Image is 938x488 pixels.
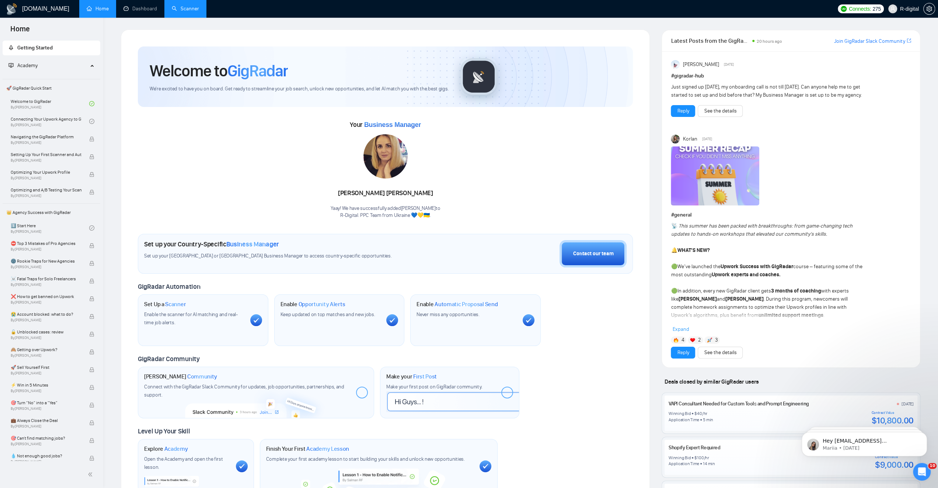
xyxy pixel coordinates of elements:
div: Winning Bid [669,411,691,416]
h1: Set Up a [144,301,186,308]
span: 2 [698,336,701,344]
div: $10,800.00 [871,415,913,426]
div: $ [694,411,697,416]
div: Winning Bid [669,455,691,461]
span: Academy [17,62,38,69]
span: Optimizing and A/B Testing Your Scanner for Better Results [11,186,81,194]
a: searchScanner [172,6,199,12]
span: 📡 [671,223,677,229]
h1: Enable [280,301,345,308]
span: 🎯 Can't find matching jobs? [11,435,81,442]
button: Reply [671,105,695,117]
h1: Enable [416,301,498,308]
span: GigRadar Community [138,355,200,363]
span: 3 [715,336,718,344]
span: By [PERSON_NAME] [11,353,81,358]
a: Shopify Expert Required [669,444,720,451]
span: 🚀 Sell Yourself First [11,364,81,371]
span: By [PERSON_NAME] [11,283,81,287]
h1: Set up your Country-Specific [144,240,279,248]
span: Enable the scanner for AI matching and real-time job alerts. [144,311,238,326]
span: 🙈 Getting over Upwork? [11,346,81,353]
span: check-circle [89,101,94,106]
div: 100 [697,455,704,461]
span: Business Manager [364,121,421,128]
span: lock [89,349,94,354]
span: 275 [872,5,881,13]
button: See the details [698,347,743,359]
button: See the details [698,105,743,117]
h1: # gigradar-hub [671,72,911,80]
span: By [PERSON_NAME] [11,406,81,411]
span: By [PERSON_NAME] [11,247,81,252]
span: ❌ How to get banned on Upwork [11,293,81,300]
img: 🔥 [673,338,679,343]
span: By [PERSON_NAME] [11,371,81,375]
span: Scanner [165,301,186,308]
img: 1687098801727-99.jpg [363,134,408,179]
div: Just signed up [DATE], my onboarding call is not till [DATE]. Can anyone help me to get started t... [671,83,863,99]
span: 4 [681,336,684,344]
span: Business Manager [226,240,279,248]
span: Academy [164,445,188,453]
span: lock [89,314,94,319]
span: Complete your first academy lesson to start building your skills and unlock new opportunities. [266,456,465,462]
h1: [PERSON_NAME] [144,373,217,380]
a: Reply [677,107,689,115]
span: lock [89,190,94,195]
span: lock [89,402,94,408]
div: 5 min [703,417,713,423]
div: Yaay! We have successfully added [PERSON_NAME] to [331,205,440,219]
img: ❤️ [690,338,695,343]
span: [DATE] [724,61,734,68]
span: lock [89,278,94,284]
span: By [PERSON_NAME] [11,300,81,305]
span: GigRadar Automation [138,283,200,291]
span: By [PERSON_NAME] [11,141,81,145]
div: /hr [702,411,707,416]
img: slackcommunity-bg.png [185,384,327,418]
span: Home [4,24,36,39]
span: Keep updated on top matches and new jobs. [280,311,375,318]
span: Your [350,121,421,129]
span: Setting Up Your First Scanner and Auto-Bidder [11,151,81,158]
div: Contact our team [573,250,613,258]
span: Connects: [849,5,871,13]
span: double-left [88,471,95,478]
span: setting [924,6,935,12]
span: lock [89,420,94,425]
span: lock [89,296,94,301]
span: By [PERSON_NAME] [11,176,81,180]
span: By [PERSON_NAME] [11,158,81,163]
div: 40 [697,411,702,416]
span: 😭 Account blocked: what to do? [11,311,81,318]
span: Expand [672,326,689,332]
span: Make your first post on GigRadar community. [386,384,482,390]
span: By [PERSON_NAME] [11,194,81,198]
span: [DATE] [702,136,712,142]
span: lock [89,332,94,337]
h1: # general [671,211,911,219]
img: upwork-logo.png [841,6,847,12]
span: 🚀 GigRadar Quick Start [3,81,100,96]
span: 🟢 [671,288,677,294]
span: fund-projection-screen [8,63,14,68]
h1: Finish Your First [266,445,349,453]
span: lock [89,456,94,461]
span: check-circle [89,119,94,124]
span: [PERSON_NAME] [683,60,719,69]
span: ⛔ Top 3 Mistakes of Pro Agencies [11,240,81,247]
span: lock [89,243,94,248]
iframe: Intercom notifications message [791,416,938,468]
h1: Welcome to [150,61,288,81]
span: lock [89,438,94,443]
span: 🌚 Rookie Traps for New Agencies [11,257,81,265]
em: This summer has been packed with breakthroughs: from game-changing tech updates to hands-on works... [671,223,852,237]
a: VAPI Consultant Needed for Custom Tools and Prompt Engineering [669,401,809,407]
span: lock [89,367,94,372]
div: Application Time [669,417,699,423]
img: F09CV3P1UE7-Summer%20recap.png [671,146,759,205]
span: lock [89,261,94,266]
